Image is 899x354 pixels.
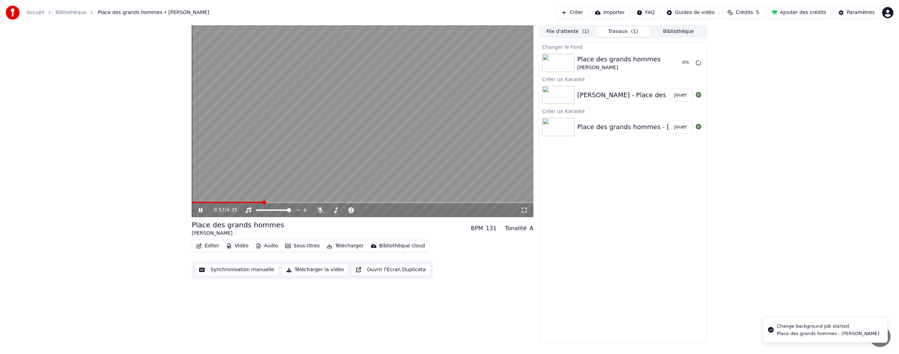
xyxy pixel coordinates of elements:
[834,6,879,19] button: Paramètres
[596,27,651,37] button: Travaux
[193,241,222,251] button: Éditer
[557,6,588,19] button: Créer
[324,241,366,251] button: Télécharger
[736,9,753,16] span: Crédits
[282,263,349,276] button: Télécharger la vidéo
[27,9,44,16] a: Accueil
[540,27,596,37] button: File d'attente
[192,230,284,237] div: [PERSON_NAME]
[662,6,719,19] button: Guides de vidéo
[577,122,719,132] div: Place des grands hommes - [PERSON_NAME]
[722,6,764,19] button: Crédits5
[577,64,661,71] div: [PERSON_NAME]
[486,224,497,233] div: 131
[55,9,86,16] a: Bibliothèque
[577,90,719,100] div: [PERSON_NAME] - Place des grands hommes
[6,6,20,20] img: youka
[379,242,425,249] div: Bibliothèque cloud
[767,6,831,19] button: Ajouter des crédits
[505,224,527,233] div: Tonalité
[98,9,209,16] span: Place des grands hommes • [PERSON_NAME]
[668,121,693,133] button: Jouer
[582,28,589,35] span: ( 1 )
[192,220,284,230] div: Place des grands hommes
[471,224,483,233] div: BPM
[668,89,693,101] button: Jouer
[27,9,209,16] nav: breadcrumb
[651,27,706,37] button: Bibliothèque
[351,263,430,276] button: Ouvrir l'Ecran Duplicata
[847,9,875,16] div: Paramètres
[539,42,707,51] div: Changer le Fond
[682,60,693,66] div: 0 %
[756,9,759,16] span: 5
[777,330,879,337] div: Place des grands hommes - [PERSON_NAME]
[214,207,225,214] span: 0:57
[590,6,629,19] button: Importer
[282,241,323,251] button: Sous-titres
[777,323,879,330] div: Change background job started
[577,54,661,64] div: Place des grands hommes
[530,224,533,233] div: A
[539,107,707,115] div: Créer un Karaoké
[539,75,707,83] div: Créer un Karaoké
[227,207,237,214] span: 4:35
[223,241,251,251] button: Vidéo
[631,28,638,35] span: ( 1 )
[214,207,231,214] div: /
[195,263,279,276] button: Synchronisation manuelle
[632,6,659,19] button: FAQ
[253,241,281,251] button: Audio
